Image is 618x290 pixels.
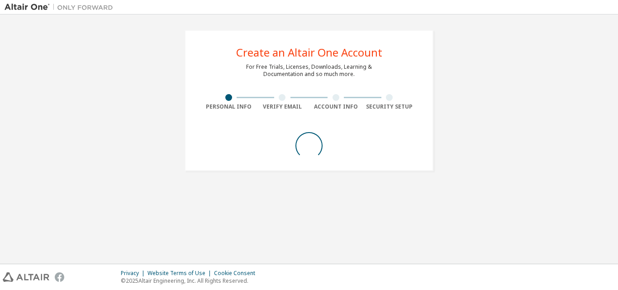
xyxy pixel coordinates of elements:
[5,3,118,12] img: Altair One
[246,63,372,78] div: For Free Trials, Licenses, Downloads, Learning & Documentation and so much more.
[256,103,309,110] div: Verify Email
[202,103,256,110] div: Personal Info
[363,103,417,110] div: Security Setup
[236,47,382,58] div: Create an Altair One Account
[309,103,363,110] div: Account Info
[121,270,147,277] div: Privacy
[147,270,214,277] div: Website Terms of Use
[3,272,49,282] img: altair_logo.svg
[121,277,261,285] p: © 2025 Altair Engineering, Inc. All Rights Reserved.
[55,272,64,282] img: facebook.svg
[214,270,261,277] div: Cookie Consent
